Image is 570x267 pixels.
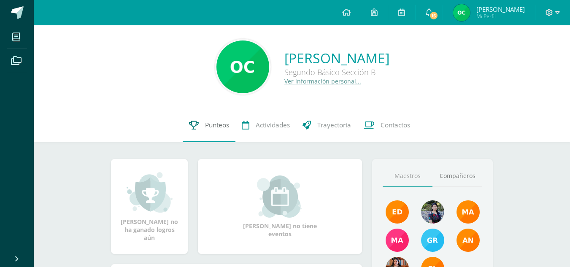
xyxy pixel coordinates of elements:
[127,171,173,213] img: achievement_small.png
[421,200,444,224] img: 9b17679b4520195df407efdfd7b84603.png
[476,13,525,20] span: Mi Perfil
[205,121,229,129] span: Punteos
[383,165,432,187] a: Maestros
[386,229,409,252] img: 7766054b1332a6085c7723d22614d631.png
[238,175,322,238] div: [PERSON_NAME] no tiene eventos
[381,121,410,129] span: Contactos
[216,40,269,93] img: 282859b580b3a1acad484a266115cd93.png
[235,108,296,142] a: Actividades
[421,229,444,252] img: b7ce7144501556953be3fc0a459761b8.png
[257,175,303,218] img: event_small.png
[457,200,480,224] img: 560278503d4ca08c21e9c7cd40ba0529.png
[183,108,235,142] a: Punteos
[457,229,480,252] img: a348d660b2b29c2c864a8732de45c20a.png
[432,165,482,187] a: Compañeros
[284,49,389,67] a: [PERSON_NAME]
[284,67,389,77] div: Segundo Básico Sección B
[284,77,361,85] a: Ver información personal...
[119,171,179,242] div: [PERSON_NAME] no ha ganado logros aún
[476,5,525,13] span: [PERSON_NAME]
[317,121,351,129] span: Trayectoria
[453,4,470,21] img: 08f1aadbc24bc341887ed12e3da5bb47.png
[296,108,357,142] a: Trayectoria
[386,200,409,224] img: f40e456500941b1b33f0807dd74ea5cf.png
[357,108,416,142] a: Contactos
[429,11,438,20] span: 15
[256,121,290,129] span: Actividades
